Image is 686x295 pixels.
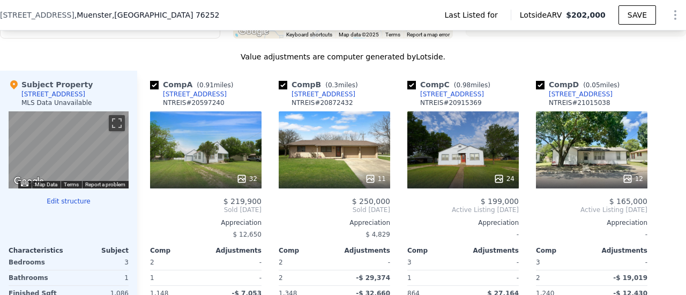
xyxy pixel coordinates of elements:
div: - [465,270,519,285]
div: - [536,227,647,242]
div: 32 [236,173,257,184]
span: ( miles) [450,81,495,89]
span: 3 [536,259,540,266]
span: -$ 29,374 [356,274,390,282]
span: 3 [407,259,412,266]
div: Comp [279,246,334,255]
span: ( miles) [579,81,624,89]
button: Keyboard shortcuts [21,181,28,186]
div: Comp [150,246,206,255]
div: Appreciation [536,218,647,227]
div: Comp A [150,79,237,90]
div: MLS Data Unavailable [21,99,92,107]
a: Terms (opens in new tab) [64,181,79,187]
a: Report a problem [85,181,125,187]
span: $ 12,650 [233,231,262,238]
div: 11 [365,173,386,184]
div: Subject Property [9,79,93,90]
div: Comp B [279,79,362,90]
span: $202,000 [566,11,606,19]
div: Street View [9,111,129,188]
div: NTREIS # 21015038 [549,99,610,107]
span: 0.3 [328,81,338,89]
div: 1 [150,270,204,285]
span: Active Listing [DATE] [407,206,519,214]
span: Active Listing [DATE] [536,206,647,214]
span: 2 [150,259,154,266]
img: Google [236,25,271,39]
div: [STREET_ADDRESS] [292,90,355,99]
span: $ 219,900 [223,197,262,206]
a: Report a map error [407,32,450,37]
div: Appreciation [407,218,519,227]
div: Adjustments [206,246,262,255]
span: $ 250,000 [352,197,390,206]
span: ( miles) [321,81,362,89]
div: 3 [71,255,129,270]
div: NTREIS # 20915369 [420,99,482,107]
a: Open this area in Google Maps (opens a new window) [236,25,271,39]
div: - [337,255,390,270]
div: Adjustments [334,246,390,255]
div: Appreciation [150,218,262,227]
div: Map [9,111,129,188]
span: Last Listed for [445,10,502,20]
button: Toggle fullscreen view [109,115,125,131]
div: 1 [71,270,129,285]
div: Appreciation [279,218,390,227]
div: 1 [407,270,461,285]
div: - [208,255,262,270]
span: 0.98 [456,81,471,89]
div: NTREIS # 20597240 [163,99,225,107]
div: Bathrooms [9,270,66,285]
a: [STREET_ADDRESS] [407,90,484,99]
div: Comp [536,246,592,255]
button: Show Options [665,4,686,26]
div: Adjustments [592,246,647,255]
div: Characteristics [9,246,69,255]
div: NTREIS # 20872432 [292,99,353,107]
div: 12 [622,173,643,184]
button: Map Data [35,181,57,188]
span: -$ 19,019 [613,274,647,282]
div: Comp [407,246,463,255]
span: Lotside ARV [520,10,566,20]
span: Sold [DATE] [150,206,262,214]
div: Comp C [407,79,495,90]
a: [STREET_ADDRESS] [279,90,355,99]
span: , [GEOGRAPHIC_DATA] 76252 [112,11,220,19]
div: 24 [494,173,514,184]
div: [STREET_ADDRESS] [549,90,613,99]
a: [STREET_ADDRESS] [150,90,227,99]
span: ( miles) [192,81,237,89]
div: [STREET_ADDRESS] [21,90,85,99]
span: , Muenster [74,10,220,20]
button: Keyboard shortcuts [286,31,332,39]
a: Open this area in Google Maps (opens a new window) [11,175,47,188]
div: Bedrooms [9,255,66,270]
span: $ 199,000 [481,197,519,206]
div: [STREET_ADDRESS] [163,90,227,99]
div: Adjustments [463,246,519,255]
a: Terms (opens in new tab) [385,32,400,37]
div: - [594,255,647,270]
div: - [465,255,519,270]
button: SAVE [618,5,656,25]
button: Edit structure [9,197,129,206]
a: [STREET_ADDRESS] [536,90,613,99]
div: 2 [536,270,590,285]
span: $ 4,829 [366,231,390,238]
span: 0.05 [586,81,600,89]
span: $ 165,000 [609,197,647,206]
div: Comp D [536,79,624,90]
span: Map data ©2025 [339,32,379,37]
div: - [208,270,262,285]
span: 2 [279,259,283,266]
span: Sold [DATE] [279,206,390,214]
div: [STREET_ADDRESS] [420,90,484,99]
div: 2 [279,270,332,285]
div: Subject [69,246,129,255]
div: - [407,227,519,242]
span: 0.91 [199,81,214,89]
img: Google [11,175,47,188]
